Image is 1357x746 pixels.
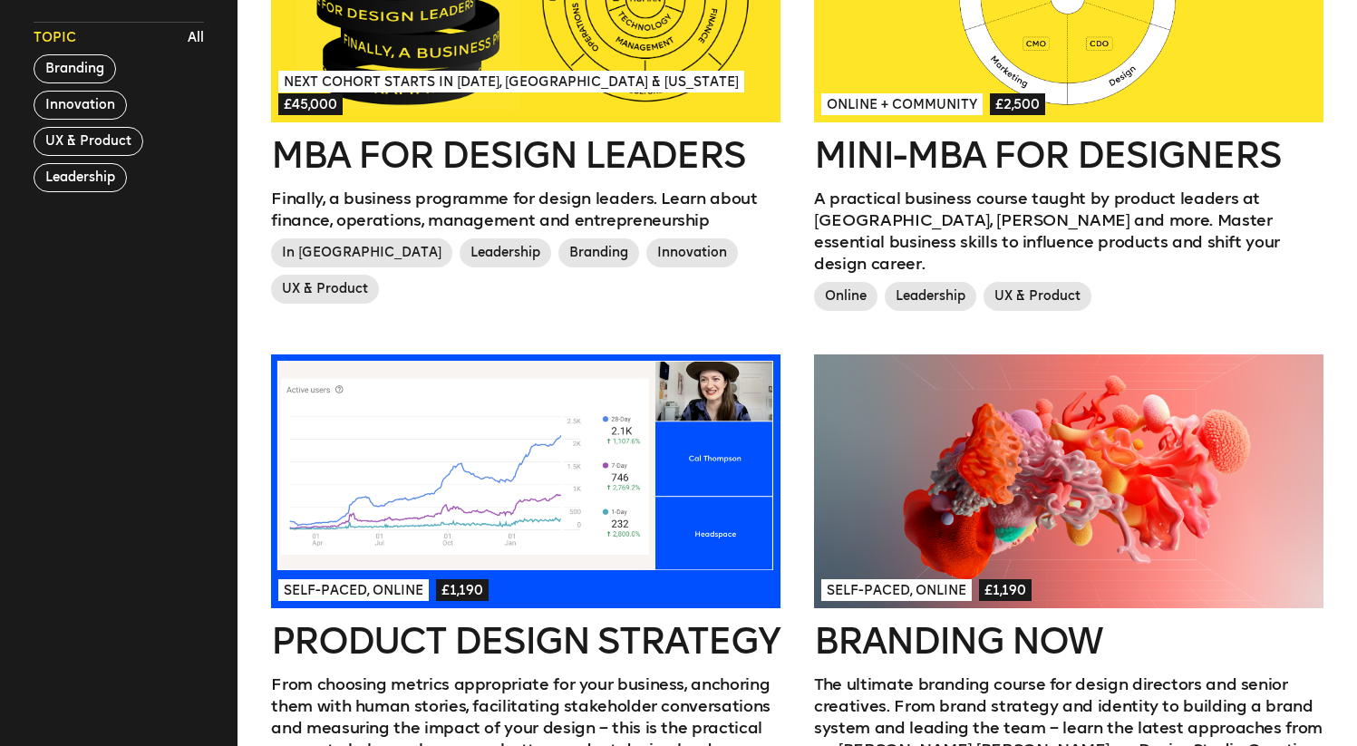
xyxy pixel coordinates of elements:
span: Leadership [885,282,976,311]
span: £2,500 [990,93,1045,115]
p: Finally, a business programme for design leaders. Learn about finance, operations, management and... [271,188,780,231]
button: Branding [34,54,116,83]
span: Self-paced, Online [821,579,972,601]
span: Next Cohort Starts in [DATE], [GEOGRAPHIC_DATA] & [US_STATE] [278,71,743,92]
h2: Mini-MBA for Designers [814,137,1323,173]
span: In [GEOGRAPHIC_DATA] [271,238,452,267]
span: £45,000 [278,93,343,115]
span: Self-paced, Online [278,579,429,601]
h2: MBA for Design Leaders [271,137,780,173]
span: UX & Product [271,275,379,304]
button: All [183,24,208,52]
span: Innovation [646,238,738,267]
button: Innovation [34,91,127,120]
span: Topic [34,29,76,47]
span: Online + Community [821,93,983,115]
span: £1,190 [436,579,489,601]
button: Leadership [34,163,127,192]
button: UX & Product [34,127,143,156]
h2: Branding Now [814,623,1323,659]
p: A practical business course taught by product leaders at [GEOGRAPHIC_DATA], [PERSON_NAME] and mor... [814,188,1323,275]
span: UX & Product [984,282,1091,311]
span: Leadership [460,238,551,267]
span: Online [814,282,877,311]
span: £1,190 [979,579,1032,601]
span: Branding [558,238,639,267]
h2: Product Design Strategy [271,623,780,659]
